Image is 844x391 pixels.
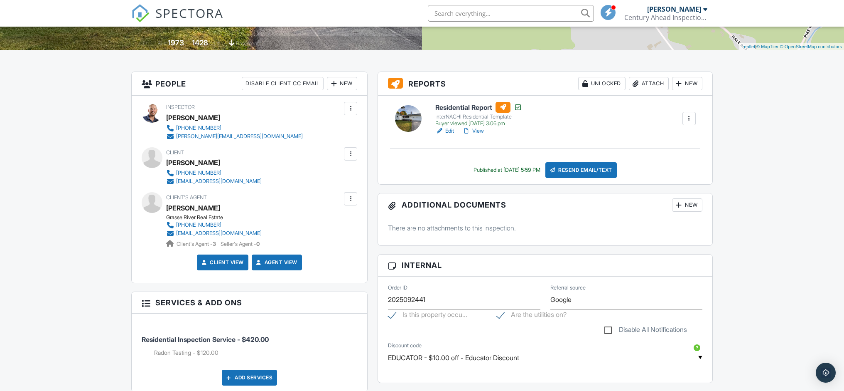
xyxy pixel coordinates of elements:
li: Service: Residential Inspection Service [142,320,357,363]
img: The Best Home Inspection Software - Spectora [131,4,150,22]
h3: Internal [378,255,712,276]
span: Inspector [166,104,195,110]
div: Century Ahead Inspections, LLC [624,13,707,22]
div: | [739,43,844,50]
h6: Residential Report [435,102,522,113]
a: © MapTiler [756,44,779,49]
div: New [672,77,702,90]
div: Resend Email/Text [545,162,617,178]
label: Is this property occupied? [388,311,467,321]
div: Attach [629,77,669,90]
span: Client's Agent - [177,241,217,247]
a: [EMAIL_ADDRESS][DOMAIN_NAME] [166,177,262,186]
label: Referral source [550,284,586,292]
div: New [672,198,702,212]
div: [EMAIL_ADDRESS][DOMAIN_NAME] [176,178,262,185]
a: [PHONE_NUMBER] [166,221,262,229]
h3: Services & Add ons [132,292,367,314]
a: View [462,127,484,135]
a: Residential Report InterNACHI Residential Template Buyer viewed [DATE] 3:06 pm [435,102,522,127]
span: basement [236,40,258,47]
div: [PERSON_NAME] [647,5,701,13]
h3: People [132,72,367,96]
label: Disable All Notifications [604,326,687,336]
a: [PHONE_NUMBER] [166,124,303,132]
a: [EMAIL_ADDRESS][DOMAIN_NAME] [166,229,262,238]
div: [PHONE_NUMBER] [176,170,221,176]
div: Open Intercom Messenger [816,363,836,383]
span: Seller's Agent - [221,241,260,247]
p: There are no attachments to this inspection. [388,223,702,233]
div: Add Services [222,370,277,386]
span: Built [157,40,167,47]
a: [PERSON_NAME][EMAIL_ADDRESS][DOMAIN_NAME] [166,132,303,141]
a: [PERSON_NAME] [166,202,220,214]
span: sq. ft. [209,40,221,47]
div: [PERSON_NAME] [166,111,220,124]
a: Agent View [255,258,297,267]
input: Search everything... [428,5,594,22]
h3: Additional Documents [378,193,712,217]
a: SPECTORA [131,11,223,29]
div: 1973 [168,38,184,47]
h3: Reports [378,72,712,96]
div: Grasse River Real Estate [166,214,268,221]
label: Order ID [388,284,407,292]
div: [EMAIL_ADDRESS][DOMAIN_NAME] [176,230,262,237]
div: InterNACHI Residential Template [435,114,522,120]
a: Leaflet [741,44,755,49]
span: Client [166,149,184,156]
div: Unlocked [578,77,626,90]
a: Client View [200,258,244,267]
div: Published at [DATE] 5:59 PM [474,167,540,173]
div: Disable Client CC Email [242,77,324,90]
span: Client's Agent [166,194,207,200]
div: [PERSON_NAME] [166,156,220,169]
a: © OpenStreetMap contributors [780,44,842,49]
div: [PHONE_NUMBER] [176,125,221,131]
li: Add on: Radon Testing [154,349,357,357]
span: SPECTORA [155,4,223,22]
div: New [327,77,357,90]
strong: 3 [213,241,216,247]
div: Buyer viewed [DATE] 3:06 pm [435,120,522,127]
label: Are the utilities on? [496,311,567,321]
label: Discount code [388,342,422,349]
strong: 0 [256,241,260,247]
a: [PHONE_NUMBER] [166,169,262,177]
span: Residential Inspection Service - $420.00 [142,335,269,344]
div: 1428 [192,38,208,47]
div: [PHONE_NUMBER] [176,222,221,228]
div: [PERSON_NAME][EMAIL_ADDRESS][DOMAIN_NAME] [176,133,303,140]
a: Edit [435,127,454,135]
